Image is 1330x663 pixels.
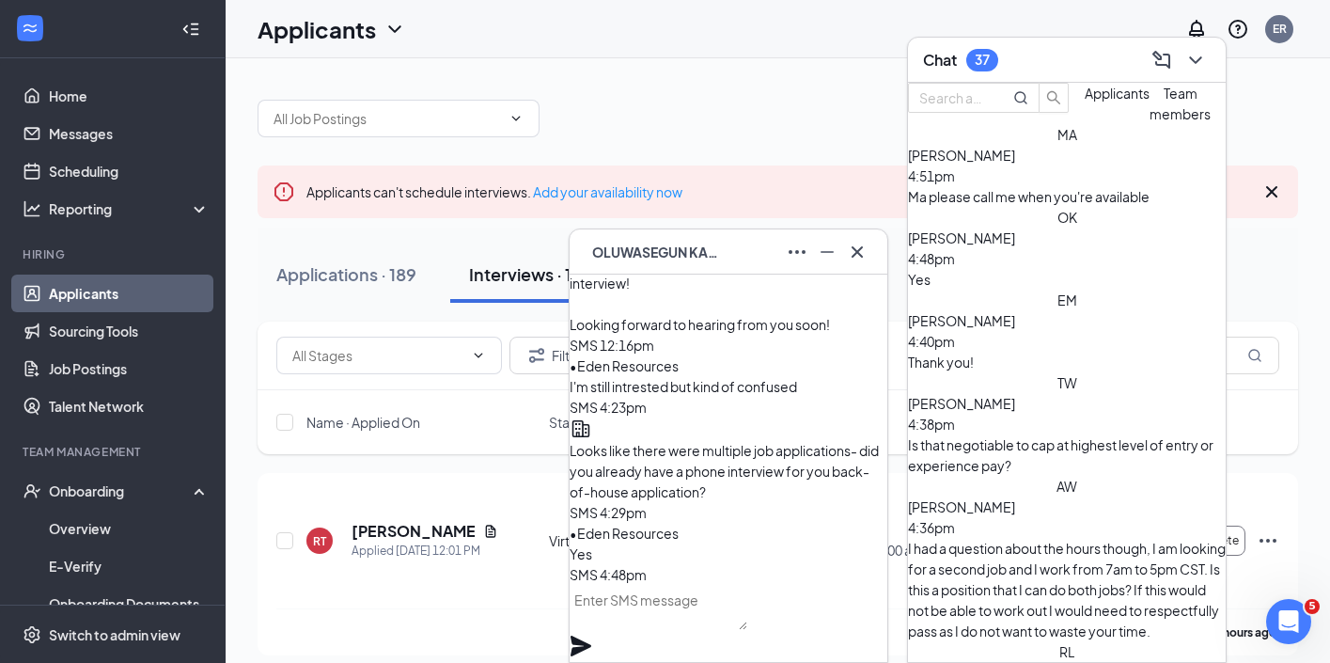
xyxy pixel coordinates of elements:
[49,275,210,312] a: Applicants
[919,87,987,108] input: Search applicant
[570,564,887,585] div: SMS 4:48pm
[1181,45,1211,75] button: ChevronDown
[1039,83,1069,113] button: search
[258,13,376,45] h1: Applicants
[313,533,326,549] div: RT
[23,246,206,262] div: Hiring
[49,115,210,152] a: Messages
[276,262,416,286] div: Applications · 189
[483,524,498,539] svg: Document
[1057,290,1077,310] div: EM
[23,444,206,460] div: Team Management
[471,348,486,363] svg: ChevronDown
[509,111,524,126] svg: ChevronDown
[49,77,210,115] a: Home
[1059,641,1074,662] div: RL
[1260,181,1283,203] svg: Cross
[1150,49,1173,71] svg: ComposeMessage
[306,413,420,432] span: Name · Applied On
[49,152,210,190] a: Scheduling
[570,525,679,542] span: • Eden Resources
[908,229,1015,246] span: [PERSON_NAME]
[908,434,1226,476] div: Is that negotiable to cap at highest level of entry or experience pay?
[1257,529,1279,552] svg: Ellipses
[570,635,592,657] svg: Plane
[570,335,887,355] div: SMS 12:16pm
[273,181,295,203] svg: Error
[1056,476,1077,497] div: AW
[908,395,1015,412] span: [PERSON_NAME]
[383,18,406,40] svg: ChevronDown
[1266,599,1311,644] iframe: Intercom live chat
[23,625,41,644] svg: Settings
[49,312,210,350] a: Sourcing Tools
[1057,124,1077,145] div: MA
[1184,49,1207,71] svg: ChevronDown
[908,186,1226,207] div: Ma please call me when you're available
[1185,18,1208,40] svg: Notifications
[1057,207,1077,228] div: OK
[570,442,879,500] span: Looks like there were multiple job applications- did you already have a phone interview for you b...
[352,521,476,542] h5: [PERSON_NAME]
[49,510,210,547] a: Overview
[975,52,990,68] div: 37
[1273,21,1287,37] div: ER
[1085,85,1150,102] span: Applicants
[181,20,200,39] svg: Collapse
[816,241,838,263] svg: Minimize
[49,199,211,218] div: Reporting
[1150,85,1211,122] span: Team members
[23,481,41,500] svg: UserCheck
[1057,372,1077,393] div: TW
[352,542,498,560] div: Applied [DATE] 12:01 PM
[1013,90,1028,105] svg: MagnifyingGlass
[274,108,501,129] input: All Job Postings
[908,250,955,267] span: 4:48pm
[908,269,1226,290] div: Yes
[570,378,797,395] span: I'm still intrested but kind of confused
[908,416,955,433] span: 4:38pm
[786,241,808,263] svg: Ellipses
[49,547,210,585] a: E-Verify
[23,199,41,218] svg: Analysis
[908,538,1226,641] div: I had a question about the hours though, I am looking for a second job and I work from 7am to 5pm...
[570,397,887,418] div: SMS 4:23pm
[923,50,957,71] h3: Chat
[49,387,210,425] a: Talent Network
[846,241,868,263] svg: Cross
[570,418,592,440] svg: Company
[570,502,887,523] div: SMS 4:29pm
[908,519,955,536] span: 4:36pm
[1040,90,1068,105] span: search
[306,183,682,200] span: Applicants can't schedule interviews.
[1247,348,1262,363] svg: MagnifyingGlass
[908,312,1015,329] span: [PERSON_NAME]
[842,237,872,267] button: Cross
[49,481,194,500] div: Onboarding
[1305,599,1320,614] span: 5
[49,625,180,644] div: Switch to admin view
[1227,18,1249,40] svg: QuestionInfo
[533,183,682,200] a: Add your availability now
[509,337,605,374] button: Filter Filters
[49,350,210,387] a: Job Postings
[1214,625,1276,639] b: 5 hours ago
[908,167,955,184] span: 4:51pm
[549,531,665,550] div: Virtual Interview
[908,498,1015,515] span: [PERSON_NAME]
[908,352,1226,372] div: Thank you!
[570,545,592,562] span: Yes
[812,237,842,267] button: Minimize
[469,262,592,286] div: Interviews · 128
[292,345,463,366] input: All Stages
[570,357,679,374] span: • Eden Resources
[1147,45,1177,75] button: ComposeMessage
[782,237,812,267] button: Ellipses
[21,19,39,38] svg: WorkstreamLogo
[549,413,587,432] span: Stage
[592,242,724,262] span: OLUWASEGUN KALEJAIYE
[908,333,955,350] span: 4:40pm
[49,585,210,623] a: Onboarding Documents
[525,344,548,367] svg: Filter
